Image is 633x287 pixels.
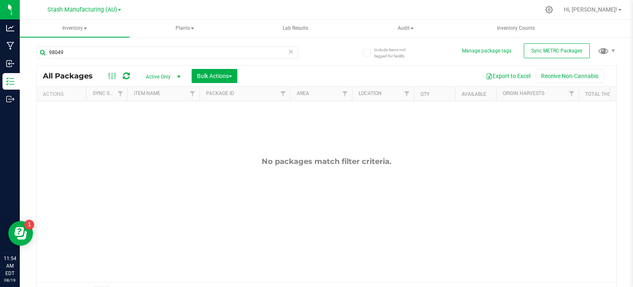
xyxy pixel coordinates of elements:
[461,20,571,37] a: Inventory Counts
[6,42,14,50] inline-svg: Manufacturing
[134,90,160,96] a: Item Name
[114,87,127,101] a: Filter
[524,43,590,58] button: Sync METRC Packages
[43,71,101,81] span: All Packages
[565,87,579,101] a: Filter
[20,20,129,37] a: Inventory
[43,91,83,97] div: Actions
[130,20,240,37] a: Plants
[420,91,429,97] a: Qty
[481,69,536,83] button: Export to Excel
[6,24,14,32] inline-svg: Analytics
[272,25,319,32] span: Lab Results
[462,91,486,97] a: Available
[531,48,582,54] span: Sync METRC Packages
[47,6,117,13] span: Stash Manufacturing (AU)
[131,20,239,37] span: Plants
[536,69,604,83] button: Receive Non-Cannabis
[6,77,14,85] inline-svg: Inventory
[400,87,414,101] a: Filter
[24,220,34,230] iframe: Resource center unread badge
[37,157,616,166] div: No packages match filter criteria.
[6,95,14,103] inline-svg: Outbound
[486,25,546,32] span: Inventory Counts
[197,73,232,79] span: Bulk Actions
[338,87,352,101] a: Filter
[462,47,511,55] button: Manage package tags
[374,47,415,59] span: Include items not tagged for facility
[297,90,309,96] a: Area
[351,20,460,37] a: Audit
[503,90,544,96] a: Origin Harvests
[4,277,16,283] p: 08/19
[4,255,16,277] p: 11:54 AM EDT
[241,20,350,37] a: Lab Results
[206,90,234,96] a: Package ID
[359,90,382,96] a: Location
[93,90,124,96] a: Sync Status
[277,87,290,101] a: Filter
[8,221,33,246] iframe: Resource center
[192,69,237,83] button: Bulk Actions
[585,91,615,97] a: Total THC%
[36,46,298,59] input: Search Package ID, Item Name, SKU, Lot or Part Number...
[186,87,199,101] a: Filter
[564,6,617,13] span: Hi, [PERSON_NAME]!
[544,6,554,14] div: Manage settings
[288,46,294,57] span: Clear
[6,59,14,68] inline-svg: Inbound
